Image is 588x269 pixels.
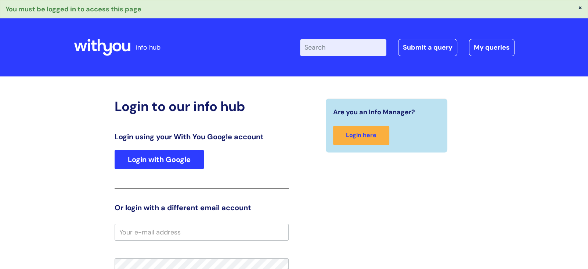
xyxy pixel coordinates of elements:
[115,98,289,114] h2: Login to our info hub
[115,224,289,241] input: Your e-mail address
[333,106,415,118] span: Are you an Info Manager?
[333,126,389,145] a: Login here
[398,39,457,56] a: Submit a query
[115,203,289,212] h3: Or login with a different email account
[578,4,582,11] button: ×
[136,42,160,53] p: info hub
[115,132,289,141] h3: Login using your With You Google account
[115,150,204,169] a: Login with Google
[469,39,515,56] a: My queries
[300,39,386,55] input: Search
